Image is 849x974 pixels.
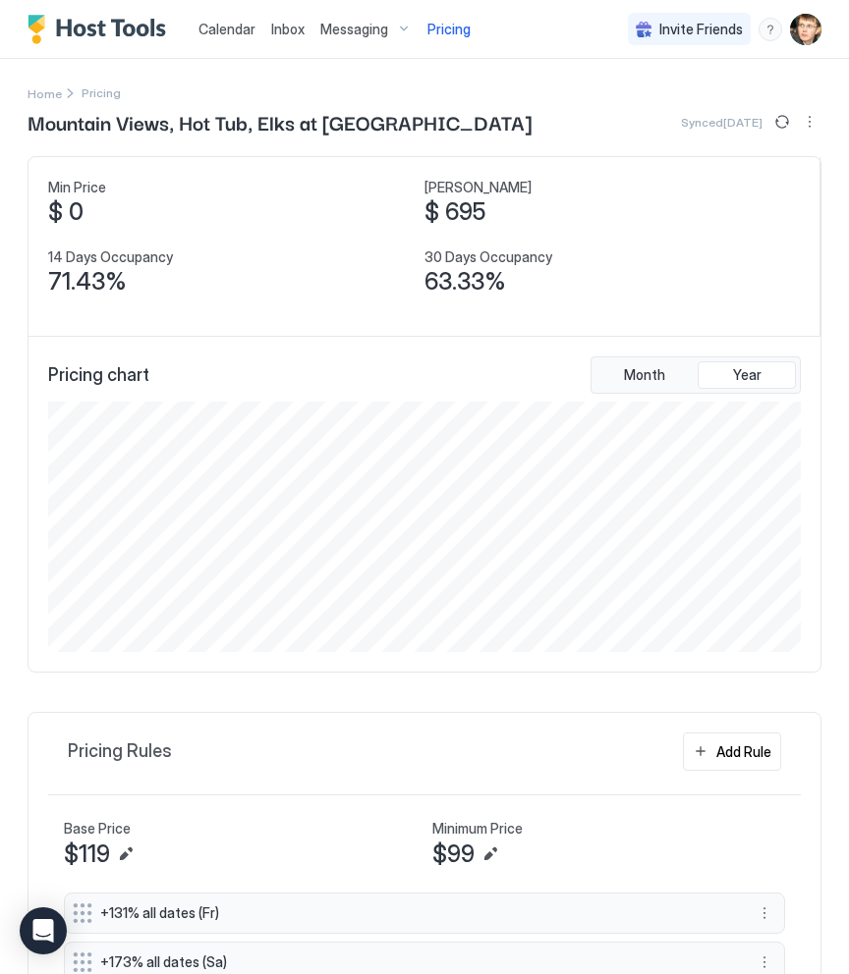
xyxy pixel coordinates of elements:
button: Month [595,361,694,389]
div: menu [798,110,821,134]
span: Min Price [48,179,106,196]
span: Year [733,366,762,384]
span: $99 [432,839,475,869]
button: Add Rule [683,732,781,771]
span: Month [624,366,665,384]
div: menu [759,18,782,41]
div: menu [753,950,776,974]
span: Base Price [64,820,131,838]
span: $ 0 [48,197,84,227]
div: User profile [790,14,821,45]
button: Edit [114,842,138,866]
span: 30 Days Occupancy [424,248,552,266]
span: Home [28,86,62,101]
a: Calendar [198,19,255,39]
span: 71.43% [48,267,127,297]
span: $119 [64,839,110,869]
span: Pricing [427,21,471,38]
button: Sync prices [770,110,794,134]
div: Breadcrumb [28,82,62,103]
span: Messaging [320,21,388,38]
div: Add Rule [716,741,771,762]
span: Pricing Rules [68,740,172,763]
span: $ 695 [424,197,485,227]
span: Breadcrumb [82,85,121,100]
div: Open Intercom Messenger [20,907,67,954]
span: 63.33% [424,267,506,297]
button: Edit [479,842,502,866]
span: Calendar [198,21,255,37]
button: More options [753,950,776,974]
span: [PERSON_NAME] [424,179,532,196]
span: Minimum Price [432,820,523,838]
span: Synced [DATE] [681,115,763,130]
a: Home [28,82,62,103]
a: Host Tools Logo [28,15,175,44]
span: Invite Friends [659,21,743,38]
div: tab-group [591,356,801,394]
span: Pricing chart [48,364,149,387]
span: Inbox [271,21,305,37]
span: 14 Days Occupancy [48,248,173,266]
button: Year [698,361,796,389]
span: Mountain Views, Hot Tub, Elks at [GEOGRAPHIC_DATA] [28,107,532,136]
button: More options [798,110,821,134]
a: Inbox [271,19,305,39]
span: +131% all dates (Fr) [100,904,733,922]
span: +173% all dates (Sa) [100,953,733,971]
div: menu [753,901,776,925]
button: More options [753,901,776,925]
